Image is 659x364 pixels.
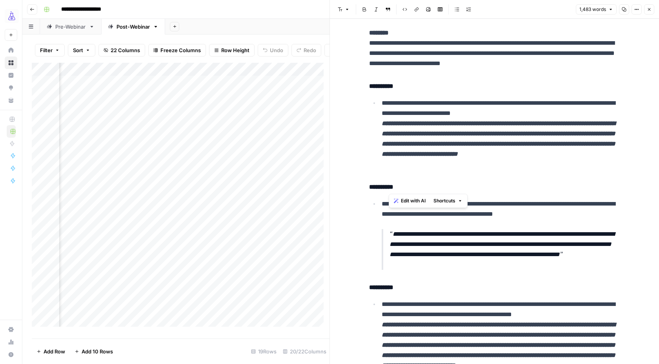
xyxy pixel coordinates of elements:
[5,69,17,82] a: Insights
[5,82,17,94] a: Opportunities
[32,345,70,358] button: Add Row
[209,44,255,56] button: Row Height
[291,44,321,56] button: Redo
[68,44,95,56] button: Sort
[576,4,617,15] button: 1,483 words
[111,46,140,54] span: 22 Columns
[280,345,329,358] div: 20/22 Columns
[258,44,288,56] button: Undo
[82,348,113,355] span: Add 10 Rows
[5,44,17,56] a: Home
[5,9,19,23] img: AirOps Growth Logo
[221,46,249,54] span: Row Height
[430,196,466,206] button: Shortcuts
[40,46,53,54] span: Filter
[148,44,206,56] button: Freeze Columns
[391,196,429,206] button: Edit with AI
[5,56,17,69] a: Browse
[160,46,201,54] span: Freeze Columns
[35,44,65,56] button: Filter
[248,345,280,358] div: 19 Rows
[579,6,606,13] span: 1,483 words
[98,44,145,56] button: 22 Columns
[304,46,316,54] span: Redo
[270,46,283,54] span: Undo
[401,197,426,204] span: Edit with AI
[117,23,150,31] div: Post-Webinar
[5,348,17,361] button: Help + Support
[101,19,165,35] a: Post-Webinar
[73,46,83,54] span: Sort
[55,23,86,31] div: Pre-Webinar
[40,19,101,35] a: Pre-Webinar
[433,197,455,204] span: Shortcuts
[70,345,118,358] button: Add 10 Rows
[5,6,17,26] button: Workspace: AirOps Growth
[5,323,17,336] a: Settings
[44,348,65,355] span: Add Row
[5,336,17,348] a: Usage
[5,94,17,107] a: Your Data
